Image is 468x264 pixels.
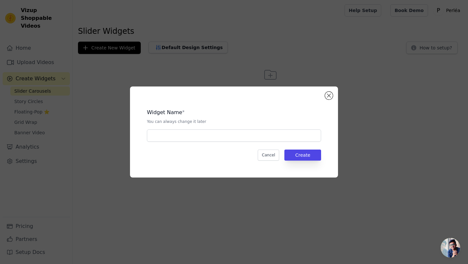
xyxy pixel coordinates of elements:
button: Create [284,150,321,161]
p: You can always change it later [147,119,321,124]
legend: Widget Name [147,109,182,116]
button: Close modal [325,92,333,99]
button: Cancel [258,150,279,161]
a: Ouvrir le chat [441,238,460,257]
